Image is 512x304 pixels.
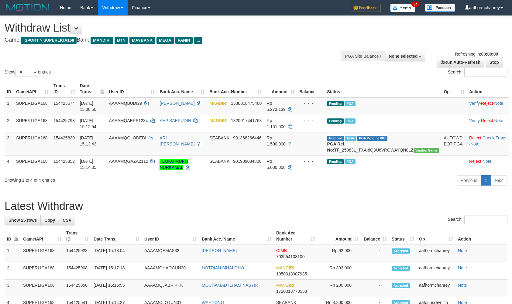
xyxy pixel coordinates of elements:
[325,132,442,155] td: TF_250831_TXAI8Q3U6VROWAYQN8LZ
[327,159,344,164] span: Pending
[361,262,389,280] td: -
[14,97,51,115] td: SUPERLIGA168
[341,51,385,61] div: PGA Site Balance /
[491,175,507,186] a: Next
[14,80,51,97] th: Game/API: activate to sort column ascending
[385,51,425,61] button: None selected
[467,80,509,97] th: Action
[63,218,71,223] span: CSV
[59,215,75,225] a: CSV
[202,283,258,288] a: MOCHAMAD ILHAM NASYIR
[194,37,202,44] span: ...
[80,159,97,170] span: [DATE] 15:14:05
[21,280,64,297] td: SUPERLIGA168
[5,200,507,212] h1: Latest Withdraw
[458,265,467,270] a: Note
[160,118,191,123] a: AEP SAEPUDIN
[44,218,55,223] span: Copy
[441,132,467,155] td: AUTOWD-BOT-PGA
[390,4,416,12] img: Button%20Memo.svg
[53,159,75,164] span: 154425852
[481,118,493,123] a: Reject
[129,37,155,44] span: MAYBANK
[80,118,97,129] span: [DATE] 15:12:54
[91,37,113,44] span: MANDIRI
[5,115,14,132] td: 2
[448,215,507,224] label: Search:
[467,115,509,132] td: · ·
[327,142,345,152] b: PGA Ref. No:
[441,80,467,97] th: Op: activate to sort column ascending
[5,68,51,77] label: Show entries
[411,2,420,7] span: 34
[469,159,481,164] a: Reject
[21,245,64,262] td: SUPERLIGA168
[209,159,229,164] span: SEABANK
[115,37,128,44] span: BTN
[160,159,188,170] a: TEUKU MUFTI NURKAMAL
[109,101,142,106] span: AAAAMQBUDI29
[417,262,455,280] td: aafhormchanrey
[276,254,304,259] span: Copy 703554108100 to clipboard
[267,118,286,129] span: Rp 1.151.000
[345,101,355,106] span: Marked by aafsoumeymey
[64,245,91,262] td: 154425928
[21,262,64,280] td: SUPERLIGA168
[207,80,264,97] th: Bank Acc. Number: activate to sort column ascending
[107,80,157,97] th: User ID: activate to sort column ascending
[327,136,344,141] span: Grabbed
[5,227,21,245] th: ID: activate to sort column descending
[494,118,503,123] a: Note
[5,280,21,297] td: 3
[233,135,261,140] span: Copy 901368266446 to clipboard
[274,227,318,245] th: Bank Acc. Number: activate to sort column ascending
[467,132,509,155] td: · ·
[142,227,199,245] th: User ID: activate to sort column ascending
[469,118,480,123] a: Verify
[481,52,498,56] strong: 00:00:09
[64,262,91,280] td: 154425908
[457,175,481,186] a: Previous
[318,280,361,297] td: Rp 200,000
[231,118,262,123] span: Copy 1320017441768 to clipboard
[77,80,107,97] th: Date Trans.: activate to sort column descending
[486,57,503,67] a: Stop
[21,227,64,245] th: Game/API: activate to sort column ascending
[175,37,193,44] span: PANIN
[157,80,207,97] th: Bank Acc. Name: activate to sort column ascending
[470,142,479,146] a: Note
[267,159,286,170] span: Rp 5.000.000
[5,262,21,280] td: 2
[392,248,410,254] span: Accepted
[467,97,509,115] td: · ·
[361,280,389,297] td: -
[325,80,442,97] th: Status
[458,283,467,288] a: Note
[142,245,199,262] td: AAAAMQEMAS32
[64,227,91,245] th: Trans ID: activate to sort column ascending
[142,262,199,280] td: AAAAMQHAOCUN20
[464,68,507,77] input: Search:
[299,118,322,124] div: - - -
[417,227,455,245] th: Op: activate to sort column ascending
[109,118,148,123] span: AAAAMQAEPS1234
[14,115,51,132] td: SUPERLIGA168
[276,283,294,288] span: MANDIRI
[318,262,361,280] td: Rp 303,000
[14,132,51,155] td: SUPERLIGA168
[15,68,38,77] select: Showentries
[40,215,59,225] a: Copy
[80,101,97,112] span: [DATE] 15:08:50
[267,135,286,146] span: Rp 1.500.000
[5,245,21,262] td: 1
[5,155,14,173] td: 4
[327,101,344,106] span: Pending
[318,227,361,245] th: Amount: activate to sort column ascending
[209,101,227,106] span: MANDIRI
[481,175,491,186] a: 1
[448,68,507,77] label: Search:
[276,272,307,276] span: Copy 1050018907935 to clipboard
[483,135,507,140] a: Check Trans
[91,262,142,280] td: [DATE] 15:17:18
[5,215,41,225] a: Show 25 rows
